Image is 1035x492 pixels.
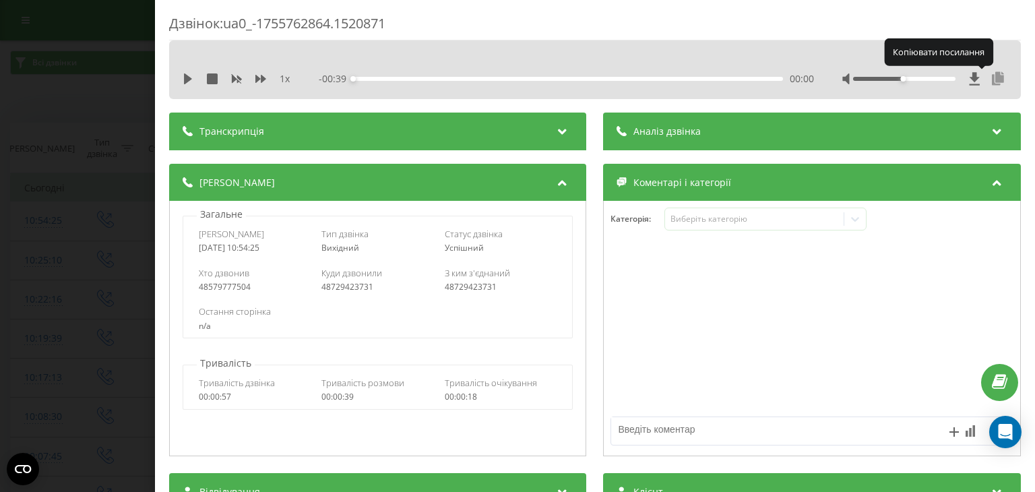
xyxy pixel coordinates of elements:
[199,377,275,389] span: Тривалість дзвінка
[199,267,249,279] span: Хто дзвонив
[790,72,814,86] span: 00:00
[199,176,275,189] span: [PERSON_NAME]
[445,242,484,253] span: Успішний
[169,14,1021,40] div: Дзвінок : ua0_-1755762864.1520871
[445,282,557,292] div: 48729423731
[322,228,369,240] span: Тип дзвінка
[634,176,732,189] span: Коментарі і категорії
[322,392,435,402] div: 00:00:39
[884,38,993,65] div: Копіювати посилання
[7,453,39,485] button: Open CMP widget
[199,243,311,253] div: [DATE] 10:54:25
[197,208,246,221] p: Загальне
[319,72,354,86] span: - 00:39
[199,392,311,402] div: 00:00:57
[634,125,701,138] span: Аналіз дзвінка
[670,214,839,224] div: Виберіть категорію
[199,228,264,240] span: [PERSON_NAME]
[989,416,1022,448] div: Open Intercom Messenger
[322,377,405,389] span: Тривалість розмови
[199,282,311,292] div: 48579777504
[199,321,557,331] div: n/a
[611,214,665,224] h4: Категорія :
[197,357,255,370] p: Тривалість
[280,72,290,86] span: 1 x
[351,76,356,82] div: Accessibility label
[445,228,503,240] span: Статус дзвінка
[322,282,435,292] div: 48729423731
[901,76,906,82] div: Accessibility label
[445,267,510,279] span: З ким з'єднаний
[445,392,557,402] div: 00:00:18
[199,305,271,317] span: Остання сторінка
[445,377,537,389] span: Тривалість очікування
[199,125,264,138] span: Транскрипція
[322,242,360,253] span: Вихідний
[322,267,383,279] span: Куди дзвонили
